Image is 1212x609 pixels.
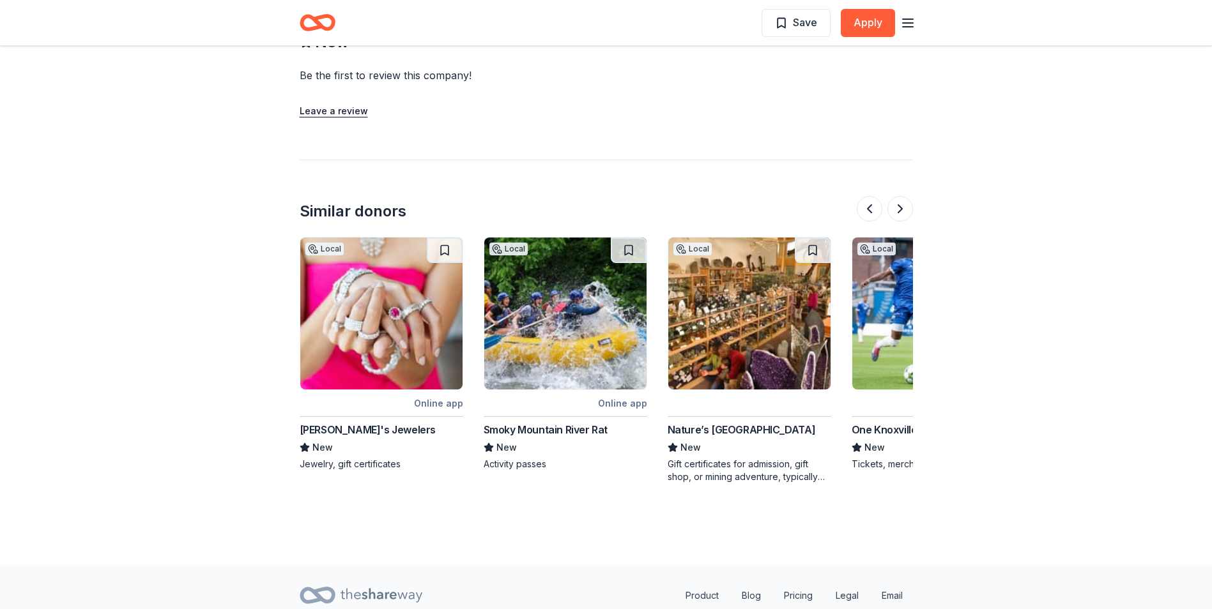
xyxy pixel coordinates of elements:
[852,237,1015,470] a: Image for One Knoxville Sporting ClubLocalOnline appOne Knoxville Sporting ClubNewTickets, mercha...
[673,243,712,255] div: Local
[675,583,913,608] nav: quick links
[312,440,333,455] span: New
[496,440,517,455] span: New
[484,237,647,389] img: Image for Smoky Mountain River Rat
[841,9,895,37] button: Apply
[300,68,627,83] div: Be the first to review this company!
[762,9,831,37] button: Save
[668,458,831,483] div: Gift certificates for admission, gift shop, or mining adventure, typically valued at $25
[852,422,985,437] div: One Knoxville Sporting Club
[300,103,368,119] button: Leave a review
[668,237,831,389] img: Image for Nature’s Art Village
[857,243,896,255] div: Local
[305,243,344,255] div: Local
[668,422,816,437] div: Nature’s [GEOGRAPHIC_DATA]
[300,201,406,222] div: Similar donors
[484,422,608,437] div: Smoky Mountain River Rat
[300,237,463,389] img: Image for Zachary's Jewelers
[668,237,831,483] a: Image for Nature’s Art VillageLocalNature’s [GEOGRAPHIC_DATA]NewGift certificates for admission, ...
[300,8,335,38] a: Home
[852,458,1015,470] div: Tickets, merchandise
[484,458,647,470] div: Activity passes
[300,458,463,470] div: Jewelry, gift certificates
[864,440,885,455] span: New
[489,243,528,255] div: Local
[852,237,1015,389] img: Image for One Knoxville Sporting Club
[484,237,647,470] a: Image for Smoky Mountain River RatLocalOnline appSmoky Mountain River RatNewActivity passes
[825,583,869,608] a: Legal
[414,395,463,411] div: Online app
[680,440,701,455] span: New
[300,422,436,437] div: [PERSON_NAME]'s Jewelers
[793,14,817,31] span: Save
[675,583,729,608] a: Product
[732,583,771,608] a: Blog
[774,583,823,608] a: Pricing
[598,395,647,411] div: Online app
[871,583,913,608] a: Email
[300,237,463,470] a: Image for Zachary's JewelersLocalOnline app[PERSON_NAME]'s JewelersNewJewelry, gift certificates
